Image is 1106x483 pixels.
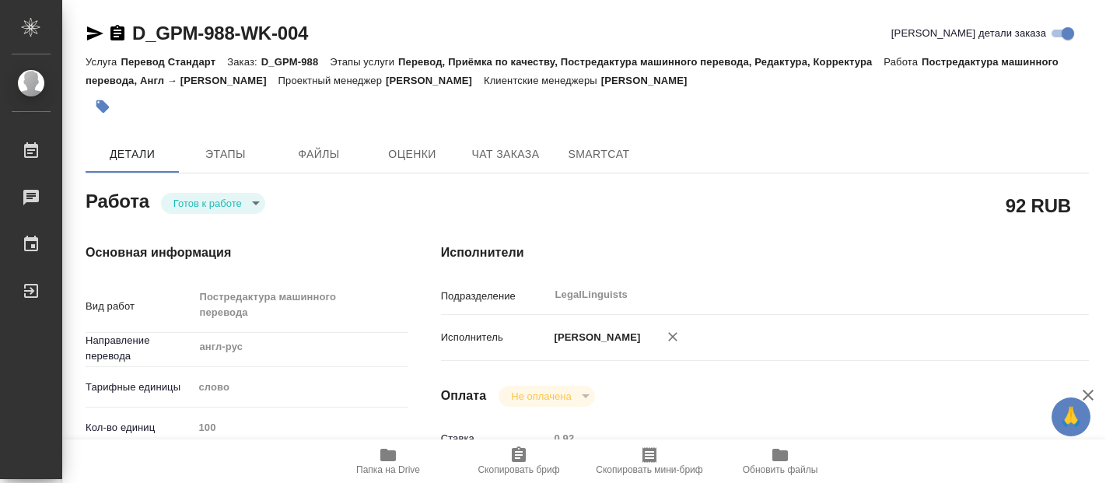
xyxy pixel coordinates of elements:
div: слово [193,374,408,401]
button: Скопировать мини-бриф [584,439,715,483]
span: Оценки [375,145,450,164]
p: Исполнитель [441,330,549,345]
span: Детали [95,145,170,164]
p: Перевод, Приёмка по качеству, Постредактура машинного перевода, Редактура, Корректура [398,56,884,68]
p: Вид работ [86,299,193,314]
h2: Работа [86,186,149,214]
p: Этапы услуги [330,56,398,68]
h4: Основная информация [86,243,379,262]
span: Обновить файлы [743,464,818,475]
p: Работа [884,56,922,68]
span: 🙏 [1058,401,1084,433]
div: Готов к работе [161,193,265,214]
p: Тарифные единицы [86,380,193,395]
span: [PERSON_NAME] детали заказа [891,26,1046,41]
input: Пустое поле [549,427,1035,450]
button: Папка на Drive [323,439,453,483]
button: Удалить исполнителя [656,320,690,354]
h4: Исполнители [441,243,1089,262]
span: Скопировать бриф [478,464,559,475]
p: Услуга [86,56,121,68]
span: Чат заказа [468,145,543,164]
input: Пустое поле [193,416,408,439]
p: Подразделение [441,289,549,304]
p: [PERSON_NAME] [549,330,641,345]
span: Этапы [188,145,263,164]
span: Папка на Drive [356,464,420,475]
button: 🙏 [1052,397,1090,436]
p: Кол-во единиц [86,420,193,436]
p: [PERSON_NAME] [386,75,484,86]
button: Не оплачена [506,390,576,403]
button: Скопировать бриф [453,439,584,483]
h2: 92 RUB [1006,192,1071,219]
span: Файлы [282,145,356,164]
button: Скопировать ссылку для ЯМессенджера [86,24,104,43]
span: Скопировать мини-бриф [596,464,702,475]
span: SmartCat [562,145,636,164]
div: Готов к работе [499,386,594,407]
p: D_GPM-988 [261,56,331,68]
p: Заказ: [227,56,261,68]
button: Добавить тэг [86,89,120,124]
button: Готов к работе [169,197,247,210]
h4: Оплата [441,387,487,405]
a: D_GPM-988-WK-004 [132,23,308,44]
p: Клиентские менеджеры [484,75,601,86]
p: [PERSON_NAME] [601,75,699,86]
p: Проектный менеджер [278,75,386,86]
p: Перевод Стандарт [121,56,227,68]
p: Направление перевода [86,333,193,364]
button: Скопировать ссылку [108,24,127,43]
button: Обновить файлы [715,439,845,483]
p: Ставка [441,431,549,446]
